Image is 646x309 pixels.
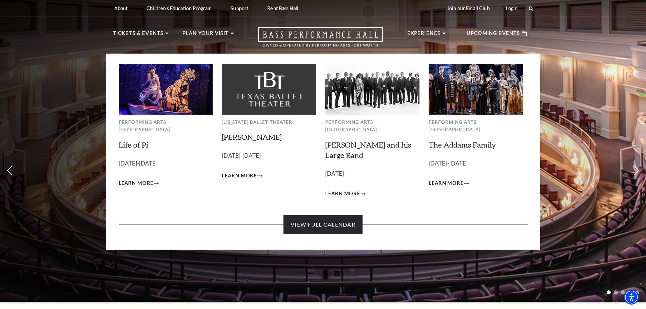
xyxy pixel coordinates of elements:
div: Accessibility Menu [624,290,639,305]
span: Learn More [429,179,464,188]
span: Learn More [119,179,154,188]
a: Learn More The Addams Family [429,179,469,188]
a: [PERSON_NAME] [222,132,282,141]
a: Learn More Life of Pi [119,179,159,188]
a: Learn More Peter Pan [222,172,262,180]
p: Plan Your Visit [182,29,229,41]
p: [DATE]-[DATE] [119,159,213,169]
a: View Full Calendar [283,215,363,234]
p: Upcoming Events [467,29,520,41]
span: Learn More [325,190,360,198]
img: Texas Ballet Theater [222,64,316,114]
img: Performing Arts Fort Worth [429,64,523,114]
p: Performing Arts [GEOGRAPHIC_DATA] [429,118,523,134]
p: [DATE] [325,169,419,179]
p: [US_STATE] Ballet Theater [222,118,316,126]
p: [DATE]-[DATE] [222,151,316,161]
p: Rent Bass Hall [267,5,298,11]
p: Support [231,5,248,11]
p: Performing Arts [GEOGRAPHIC_DATA] [325,118,419,134]
a: Learn More Lyle Lovett and his Large Band [325,190,366,198]
p: Experience [407,29,441,41]
a: Open this option [234,27,407,54]
a: Life of Pi [119,140,148,149]
p: [DATE]-[DATE] [429,159,523,169]
img: Performing Arts Fort Worth [325,64,419,114]
p: Performing Arts [GEOGRAPHIC_DATA] [119,118,213,134]
p: Tickets & Events [113,29,164,41]
a: [PERSON_NAME] and his Large Band [325,140,411,160]
span: Learn More [222,172,257,180]
a: The Addams Family [429,140,496,149]
p: About [114,5,128,11]
img: Performing Arts Fort Worth [119,64,213,114]
p: Children's Education Program [146,5,212,11]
